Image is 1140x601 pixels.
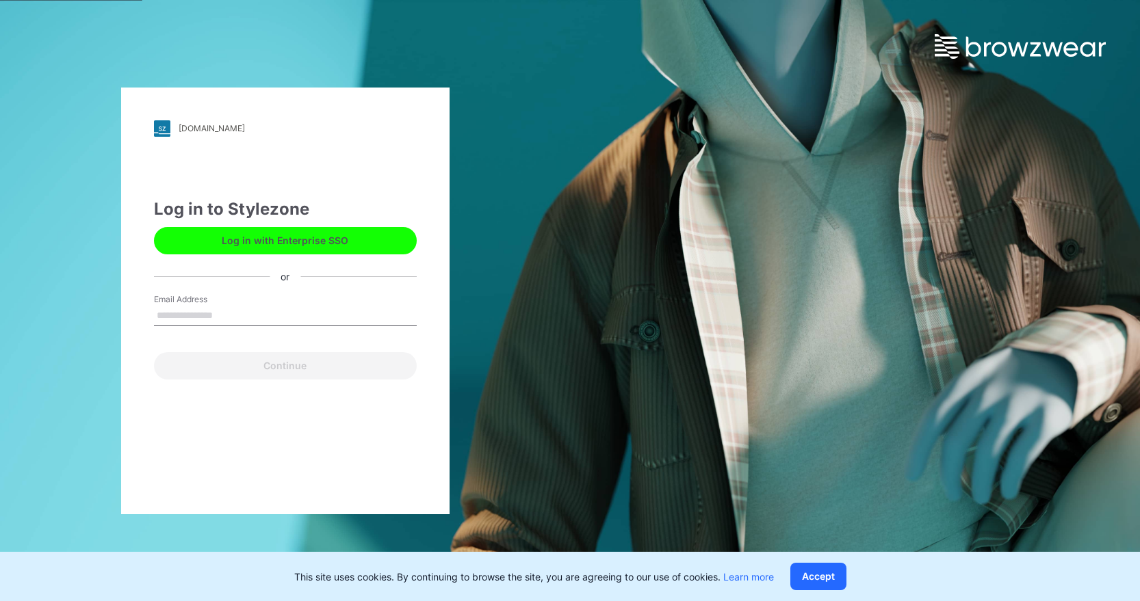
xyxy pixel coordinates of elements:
button: Accept [790,563,846,590]
img: stylezone-logo.562084cfcfab977791bfbf7441f1a819.svg [154,120,170,137]
p: This site uses cookies. By continuing to browse the site, you are agreeing to our use of cookies. [294,570,774,584]
img: browzwear-logo.e42bd6dac1945053ebaf764b6aa21510.svg [935,34,1106,59]
a: [DOMAIN_NAME] [154,120,417,137]
a: Learn more [723,571,774,583]
div: [DOMAIN_NAME] [179,123,245,133]
label: Email Address [154,293,250,306]
button: Log in with Enterprise SSO [154,227,417,254]
div: Log in to Stylezone [154,197,417,222]
div: or [270,269,300,284]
